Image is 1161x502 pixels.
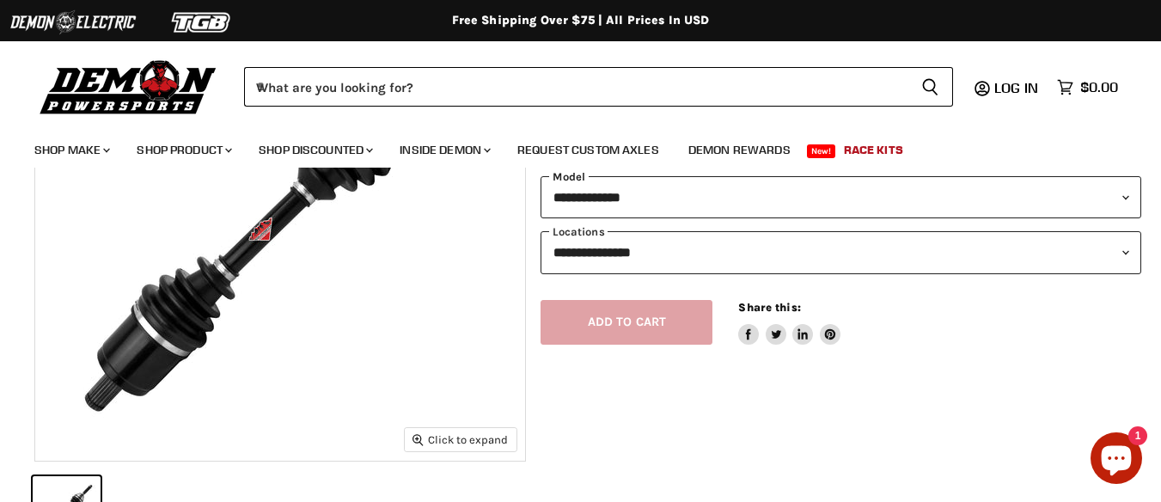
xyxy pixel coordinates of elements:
[21,125,1114,168] ul: Main menu
[405,428,516,451] button: Click to expand
[34,56,223,117] img: Demon Powersports
[244,67,907,107] input: When autocomplete results are available use up and down arrows to review and enter to select
[124,132,242,168] a: Shop Product
[1048,75,1127,100] a: $0.00
[246,132,383,168] a: Shop Discounted
[907,67,953,107] button: Search
[541,176,1141,218] select: modal-name
[987,80,1048,95] a: Log in
[21,132,120,168] a: Shop Make
[831,132,916,168] a: Race Kits
[807,144,836,158] span: New!
[244,67,953,107] form: Product
[9,6,137,39] img: Demon Electric Logo 2
[738,301,800,314] span: Share this:
[675,132,804,168] a: Demon Rewards
[541,231,1141,273] select: keys
[387,132,501,168] a: Inside Demon
[504,132,672,168] a: Request Custom Axles
[1085,432,1147,488] inbox-online-store-chat: Shopify online store chat
[412,433,508,446] span: Click to expand
[137,6,266,39] img: TGB Logo 2
[1080,79,1118,95] span: $0.00
[994,79,1038,96] span: Log in
[738,300,840,346] aside: Share this:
